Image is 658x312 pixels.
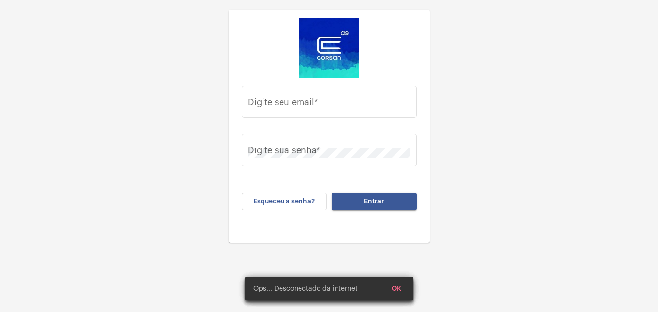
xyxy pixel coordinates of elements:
[392,285,401,292] span: OK
[248,99,410,109] input: Digite seu email
[253,198,315,205] span: Esqueceu a senha?
[253,284,357,294] span: Ops... Desconectado da internet
[242,193,327,210] button: Esqueceu a senha?
[364,198,384,205] span: Entrar
[299,18,359,78] img: d4669ae0-8c07-2337-4f67-34b0df7f5ae4.jpeg
[332,193,417,210] button: Entrar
